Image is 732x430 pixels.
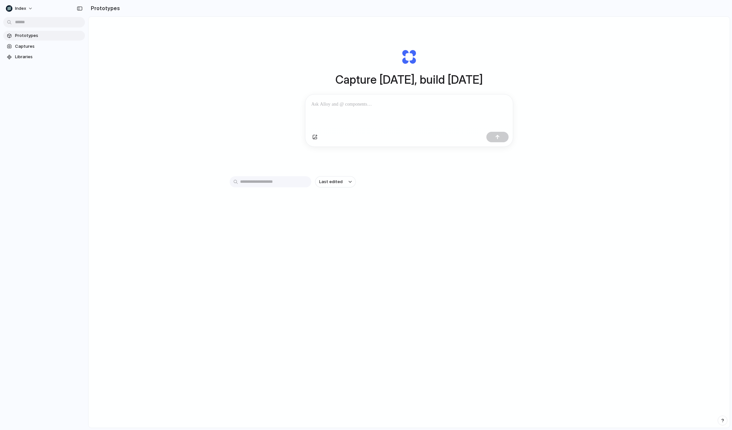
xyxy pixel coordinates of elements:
[15,5,26,12] span: Index
[3,3,36,14] button: Index
[335,71,483,88] h1: Capture [DATE], build [DATE]
[15,43,82,50] span: Captures
[15,54,82,60] span: Libraries
[315,176,356,187] button: Last edited
[3,42,85,51] a: Captures
[319,179,343,185] span: Last edited
[15,32,82,39] span: Prototypes
[3,31,85,41] a: Prototypes
[88,4,120,12] h2: Prototypes
[3,52,85,62] a: Libraries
